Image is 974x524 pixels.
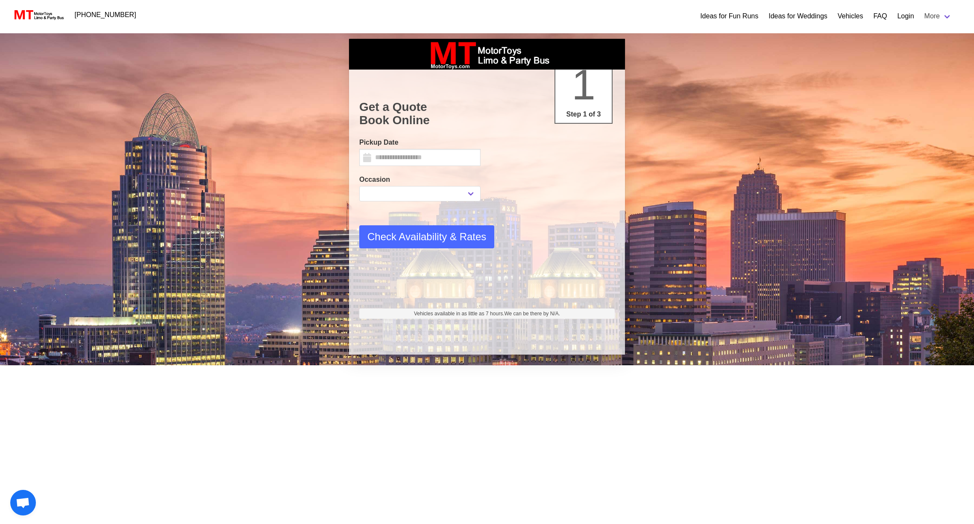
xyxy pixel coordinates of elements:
a: Ideas for Weddings [769,11,827,21]
img: MotorToys Logo [12,9,65,21]
label: Occasion [359,175,481,185]
h1: Get a Quote Book Online [359,100,615,127]
a: Login [897,11,914,21]
span: Vehicles available in as little as 7 hours. [414,310,560,317]
a: Ideas for Fun Runs [700,11,758,21]
span: We can be there by N/A. [504,311,560,317]
a: Vehicles [838,11,863,21]
a: FAQ [873,11,887,21]
p: Step 1 of 3 [559,109,608,119]
span: 1 [572,61,596,108]
button: Check Availability & Rates [359,225,494,248]
img: box_logo_brand.jpeg [423,39,551,70]
div: Open chat [10,490,36,515]
a: More [919,8,957,25]
label: Pickup Date [359,137,481,148]
a: [PHONE_NUMBER] [70,6,141,23]
span: Check Availability & Rates [367,229,486,245]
